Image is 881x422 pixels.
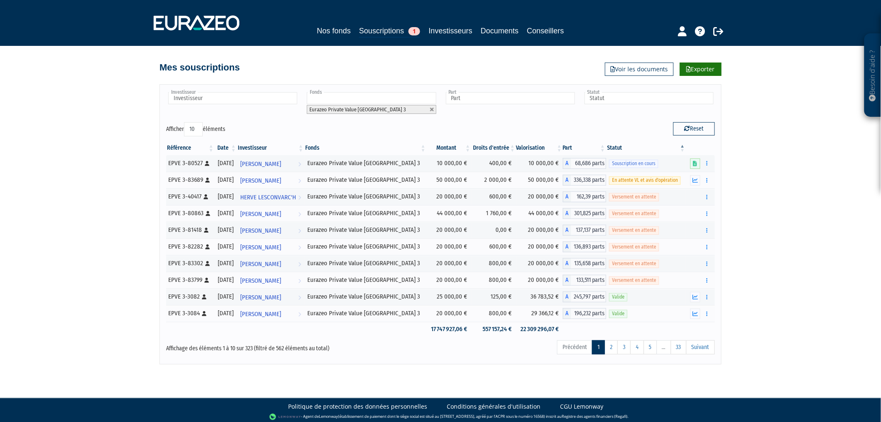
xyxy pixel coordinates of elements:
[240,256,281,272] span: [PERSON_NAME]
[563,258,606,269] div: A - Eurazeo Private Value Europe 3
[427,322,471,337] td: 17 747 927,06 €
[205,244,210,249] i: [Français] Personne physique
[184,122,203,136] select: Afficheréléments
[671,340,687,354] a: 33
[298,240,301,255] i: Voir l'investisseur
[218,276,234,284] div: [DATE]
[562,414,627,419] a: Registre des agents financiers (Regafi)
[240,223,281,239] span: [PERSON_NAME]
[307,159,424,168] div: Eurazeo Private Value [GEOGRAPHIC_DATA] 3
[237,305,304,322] a: [PERSON_NAME]
[288,402,427,411] a: Politique de protection des données personnelles
[563,208,606,219] div: A - Eurazeo Private Value Europe 3
[516,255,563,272] td: 20 000,00 €
[307,192,424,201] div: Eurazeo Private Value [GEOGRAPHIC_DATA] 3
[359,25,420,38] a: Souscriptions1
[516,172,563,188] td: 50 000,00 €
[427,272,471,289] td: 20 000,00 €
[686,340,715,354] a: Suivant
[527,25,564,37] a: Conseillers
[298,290,301,305] i: Voir l'investisseur
[237,239,304,255] a: [PERSON_NAME]
[205,178,210,183] i: [Français] Personne physique
[168,242,212,251] div: EPVE 3-82282
[868,38,878,113] p: Besoin d'aide ?
[563,291,606,302] div: A - Eurazeo Private Value Europe 3
[471,188,516,205] td: 600,00 €
[237,255,304,272] a: [PERSON_NAME]
[240,290,281,305] span: [PERSON_NAME]
[298,306,301,322] i: Voir l'investisseur
[516,272,563,289] td: 20 000,00 €
[609,310,627,318] span: Valide
[571,258,606,269] span: 135,658 parts
[307,276,424,284] div: Eurazeo Private Value [GEOGRAPHIC_DATA] 3
[218,292,234,301] div: [DATE]
[563,308,606,319] div: A - Eurazeo Private Value Europe 3
[168,209,212,218] div: EPVE 3-80863
[609,210,659,218] span: Versement en attente
[240,206,281,222] span: [PERSON_NAME]
[317,25,351,37] a: Nos fonds
[307,242,424,251] div: Eurazeo Private Value [GEOGRAPHIC_DATA] 3
[427,305,471,322] td: 20 000,00 €
[571,308,606,319] span: 196,232 parts
[168,292,212,301] div: EPVE 3-3082
[166,122,225,136] label: Afficher éléments
[609,276,659,284] span: Versement en attente
[427,172,471,188] td: 50 000,00 €
[609,226,659,234] span: Versement en attente
[269,413,301,421] img: logo-lemonway.png
[307,259,424,268] div: Eurazeo Private Value [GEOGRAPHIC_DATA] 3
[563,241,606,252] div: A - Eurazeo Private Value Europe 3
[408,27,420,35] span: 1
[563,308,571,319] span: A
[571,275,606,286] span: 133,511 parts
[237,272,304,289] a: [PERSON_NAME]
[592,340,605,354] a: 1
[571,208,606,219] span: 301,825 parts
[563,258,571,269] span: A
[680,63,722,76] a: Exporter
[609,176,681,184] span: En attente VL et avis d'opération
[630,340,644,354] a: 4
[471,255,516,272] td: 800,00 €
[307,176,424,184] div: Eurazeo Private Value [GEOGRAPHIC_DATA] 3
[563,175,606,186] div: A - Eurazeo Private Value Europe 3
[304,141,427,155] th: Fonds: activer pour trier la colonne par ordre croissant
[237,188,304,205] a: HERVE LESCONVARC'H
[427,222,471,239] td: 20 000,00 €
[298,190,301,205] i: Voir l'investisseur
[8,413,873,421] div: - Agent de (établissement de paiement dont le siège social est situé au [STREET_ADDRESS], agréé p...
[218,159,234,168] div: [DATE]
[159,63,240,73] h4: Mes souscriptions
[471,272,516,289] td: 800,00 €
[309,106,406,113] span: Eurazeo Private Value [GEOGRAPHIC_DATA] 3
[516,322,563,337] td: 22 309 296,07 €
[202,294,207,299] i: [Français] Personne physique
[471,239,516,255] td: 600,00 €
[218,176,234,184] div: [DATE]
[168,309,212,318] div: EPVE 3-3084
[427,141,471,155] th: Montant: activer pour trier la colonne par ordre croissant
[154,15,239,30] img: 1732889491-logotype_eurazeo_blanc_rvb.png
[563,175,571,186] span: A
[571,291,606,302] span: 245,797 parts
[471,222,516,239] td: 0,00 €
[471,172,516,188] td: 2 000,00 €
[563,225,571,236] span: A
[571,241,606,252] span: 136,893 parts
[240,190,296,205] span: HERVE LESCONVARC'H
[427,205,471,222] td: 44 000,00 €
[427,155,471,172] td: 10 000,00 €
[204,228,209,233] i: [Français] Personne physique
[237,222,304,239] a: [PERSON_NAME]
[471,205,516,222] td: 1 760,00 €
[516,289,563,305] td: 36 783,52 €
[516,188,563,205] td: 20 000,00 €
[240,173,281,188] span: [PERSON_NAME]
[563,241,571,252] span: A
[471,305,516,322] td: 800,00 €
[240,156,281,172] span: [PERSON_NAME]
[204,194,208,199] i: [Français] Personne physique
